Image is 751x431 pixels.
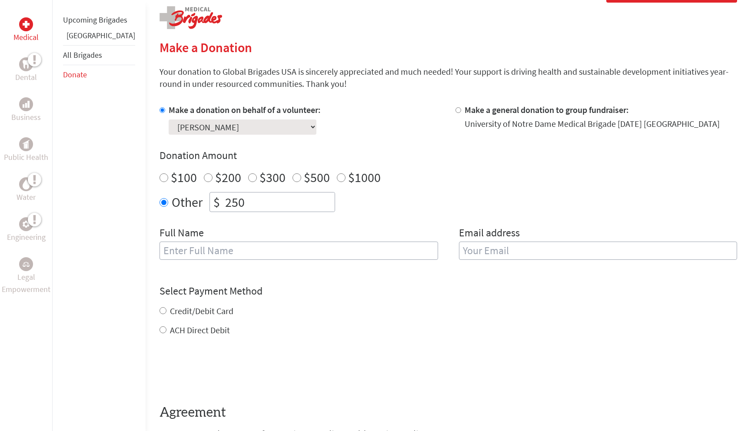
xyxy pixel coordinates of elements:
[160,149,737,162] h4: Donation Amount
[4,137,48,163] a: Public HealthPublic Health
[19,177,33,191] div: Water
[459,242,738,260] input: Your Email
[348,169,381,186] label: $1000
[459,226,520,242] label: Email address
[11,111,41,123] p: Business
[23,21,30,28] img: Medical
[4,151,48,163] p: Public Health
[63,45,135,65] li: All Brigades
[19,257,33,271] div: Legal Empowerment
[465,104,629,115] label: Make a general donation to group fundraiser:
[66,30,135,40] a: [GEOGRAPHIC_DATA]
[160,6,222,29] img: logo-medical.png
[7,217,46,243] a: EngineeringEngineering
[15,57,37,83] a: DentalDental
[172,192,203,212] label: Other
[63,30,135,45] li: Panama
[19,17,33,31] div: Medical
[63,70,87,80] a: Donate
[19,97,33,111] div: Business
[169,104,321,115] label: Make a donation on behalf of a volunteer:
[160,226,204,242] label: Full Name
[23,60,30,68] img: Dental
[63,65,135,84] li: Donate
[160,242,438,260] input: Enter Full Name
[11,97,41,123] a: BusinessBusiness
[19,137,33,151] div: Public Health
[23,262,30,267] img: Legal Empowerment
[259,169,286,186] label: $300
[160,284,737,298] h4: Select Payment Method
[23,221,30,228] img: Engineering
[304,169,330,186] label: $500
[160,405,737,421] h4: Agreement
[63,50,102,60] a: All Brigades
[2,271,50,295] p: Legal Empowerment
[13,17,39,43] a: MedicalMedical
[23,179,30,189] img: Water
[210,192,223,212] div: $
[19,57,33,71] div: Dental
[13,31,39,43] p: Medical
[2,257,50,295] a: Legal EmpowermentLegal Empowerment
[63,10,135,30] li: Upcoming Brigades
[15,71,37,83] p: Dental
[63,15,127,25] a: Upcoming Brigades
[17,191,36,203] p: Water
[160,66,737,90] p: Your donation to Global Brigades USA is sincerely appreciated and much needed! Your support is dr...
[170,325,230,335] label: ACH Direct Debit
[215,169,241,186] label: $200
[171,169,197,186] label: $100
[223,192,335,212] input: Enter Amount
[160,354,292,388] iframe: reCAPTCHA
[160,40,737,55] h2: Make a Donation
[23,140,30,149] img: Public Health
[19,217,33,231] div: Engineering
[170,305,233,316] label: Credit/Debit Card
[465,118,720,130] div: University of Notre Dame Medical Brigade [DATE] [GEOGRAPHIC_DATA]
[23,101,30,108] img: Business
[17,177,36,203] a: WaterWater
[7,231,46,243] p: Engineering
